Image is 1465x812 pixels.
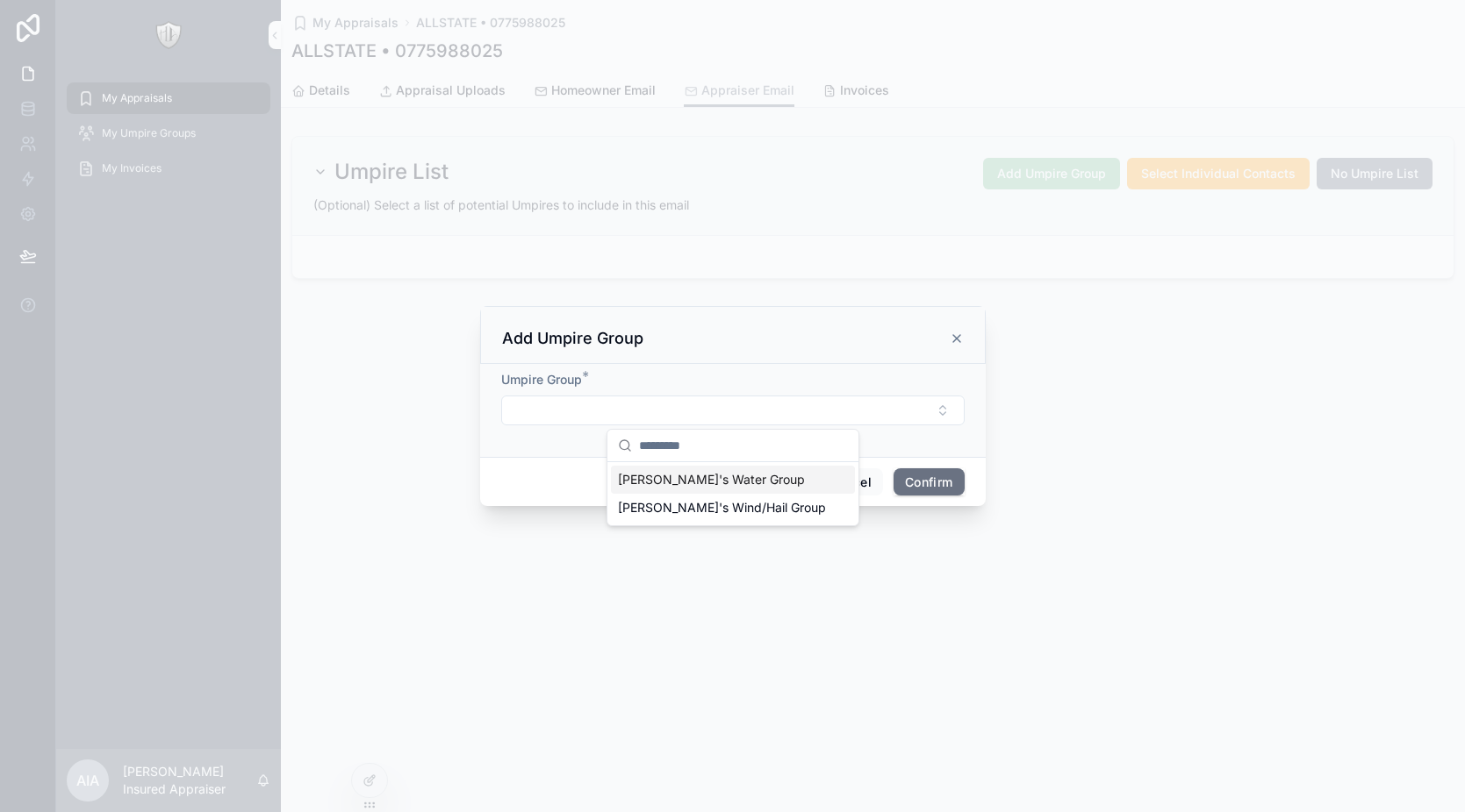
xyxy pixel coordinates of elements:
[501,372,582,387] span: Umpire Group
[502,328,643,349] h3: Add Umpire Group
[618,499,826,516] span: [PERSON_NAME]'s Wind/Hail Group
[894,468,964,496] button: Confirm
[618,471,805,488] span: [PERSON_NAME]'s Water Group
[501,395,965,425] button: Select Button
[607,462,858,525] div: Suggestions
